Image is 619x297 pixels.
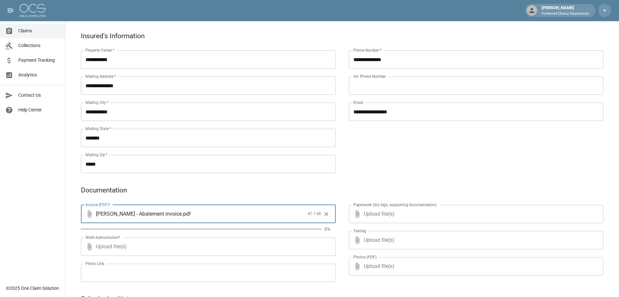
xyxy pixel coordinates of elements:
button: Clear [321,209,331,219]
span: Upload file(s) [364,257,586,275]
label: Photos (PDF) [353,254,377,260]
label: Photo Link [85,261,104,266]
div: © 2025 One Claim Solution [6,285,59,291]
label: Alt. Phone Number [353,74,386,79]
label: Property Owner [85,47,115,53]
label: Email [353,100,363,105]
span: Collections [18,42,60,49]
label: Mailing Zip [85,152,108,157]
span: Upload file(s) [96,238,318,256]
span: . pdf [182,210,191,218]
p: Preferred Choice Restoration [542,11,589,17]
span: 47.1 kB [308,211,321,217]
label: Phone Number [353,47,381,53]
span: Help Center [18,107,60,113]
label: Mailing Address [85,74,116,79]
span: Upload file(s) [364,205,586,223]
span: Upload file(s) [364,231,586,249]
label: Mailing City [85,100,109,105]
label: Work Authorization* [85,235,120,240]
img: ocs-logo-white-transparent.png [20,4,46,17]
div: [PERSON_NAME] [539,5,592,16]
label: Paperwork (dry logs, supporting documentation) [353,202,437,207]
label: Testing [353,228,366,234]
span: Contact Us [18,92,60,99]
span: Payment Tracking [18,57,60,64]
span: Claims [18,27,60,34]
span: Analytics [18,72,60,78]
label: Invoice (PDF)* [85,202,111,207]
button: open drawer [4,4,17,17]
span: [PERSON_NAME] - Abatement invoice [96,210,182,218]
p: 0% [324,226,336,232]
label: Mailing State [85,126,111,131]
